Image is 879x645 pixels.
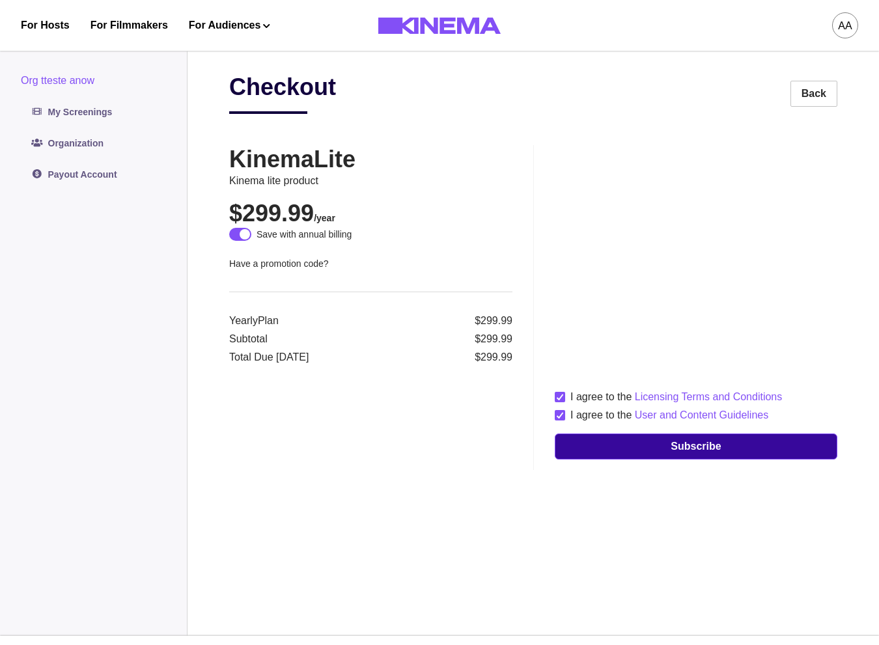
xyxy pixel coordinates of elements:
a: For Hosts [21,18,70,33]
div: Org tteste anow [21,73,166,89]
h2: KinemaLite [229,145,512,173]
p: $299.99 [372,331,513,347]
h2: Checkout [229,73,336,114]
h2: $299.99 [229,199,512,227]
div: aa [838,18,852,34]
button: Subscribe [555,433,837,460]
p: Yearly Plan [229,313,370,329]
p: Save with annual billing [257,228,352,241]
a: Organization [21,130,166,156]
a: Licensing Terms and Conditions [635,391,783,402]
div: I agree to the [570,389,782,405]
a: User and Content Guidelines [635,409,768,420]
p: $299.99 [372,350,513,365]
a: Back [790,81,837,107]
p: Kinema lite product [229,173,512,189]
a: My Screenings [21,99,166,125]
iframe: Moldura de introdução de pagamento seguro [552,143,840,381]
p: $299.99 [372,313,513,329]
div: I agree to the [570,407,768,423]
span: /year [314,213,335,223]
a: For Filmmakers [91,18,168,33]
button: For Audiences [189,18,270,33]
a: Payout Account [21,161,166,187]
p: Subtotal [229,331,370,347]
p: Have a promotion code? [229,257,512,271]
p: Total Due [DATE] [229,350,370,365]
